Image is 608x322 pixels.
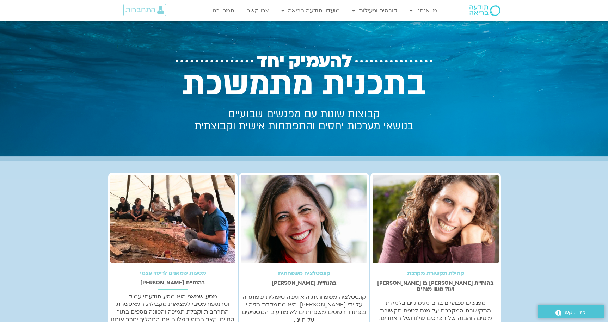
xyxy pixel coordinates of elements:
[538,305,604,318] a: יצירת קשר
[166,108,442,132] h2: קבוצות שונות עם מפגשים שבועיים בנושאי מערכות יחסים והתפתחות אישית וקבוצתית
[278,270,330,277] a: קונסטלציה משפחתית
[469,5,500,16] img: תודעה בריאה
[257,51,352,71] span: להעמיק יחד
[278,4,343,17] a: מועדון תודעה בריאה
[373,280,498,292] h2: בהנחיית [PERSON_NAME] בן [PERSON_NAME] ועוד מגוון מנחים
[243,4,272,17] a: צרו קשר
[166,65,442,103] h2: בתכנית מתמשכת
[110,280,235,286] h2: בהנחיית [PERSON_NAME]
[561,308,587,317] span: יצירת קשר
[125,6,155,14] span: התחברות
[349,4,401,17] a: קורסים ופעילות
[123,4,166,16] a: התחברות
[140,269,206,277] a: מסעות שמאנים לריפוי עצמי
[241,280,367,286] h2: בהנחיית [PERSON_NAME]
[407,270,464,277] a: קהילת תקשורת מקרבת
[209,4,238,17] a: תמכו בנו
[406,4,441,17] a: מי אנחנו
[379,299,492,322] span: מפגשים שבועיים בהם מעמיקים בלמידת התקשורת המקרבת על מנת לטפח תקשורת מיטיבה והבנה של הצרכים שלנו ו...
